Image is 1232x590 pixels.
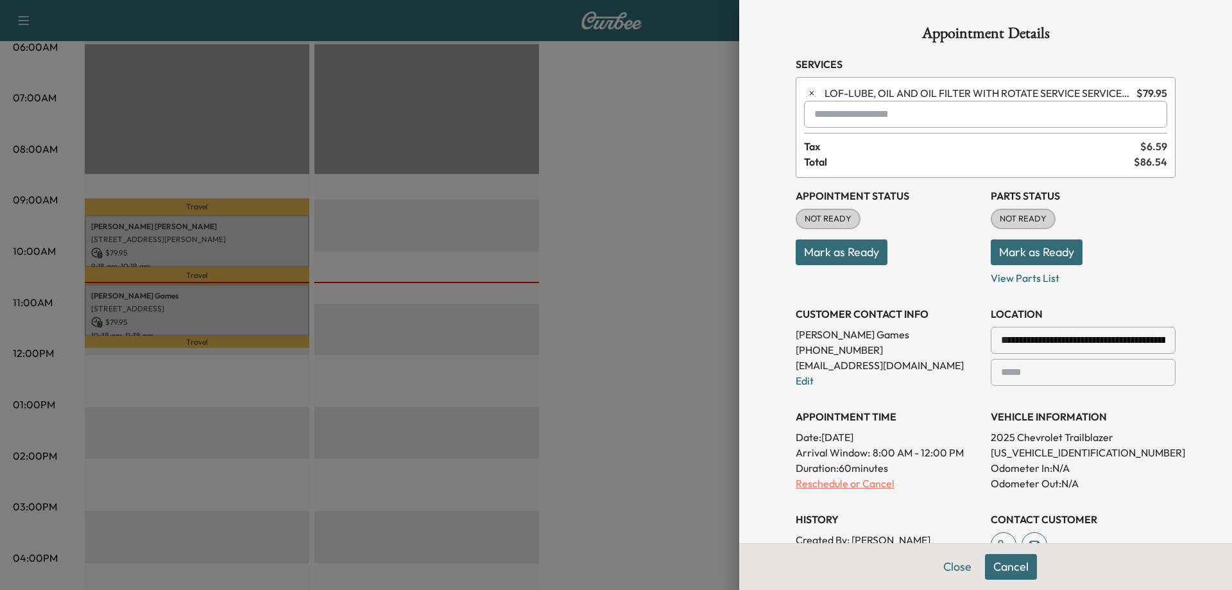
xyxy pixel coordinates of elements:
button: Mark as Ready [796,239,887,265]
h3: VEHICLE INFORMATION [991,409,1176,424]
p: Odometer Out: N/A [991,476,1176,491]
h3: LOCATION [991,306,1176,322]
p: [EMAIL_ADDRESS][DOMAIN_NAME] [796,358,980,373]
span: NOT READY [992,213,1054,225]
span: Total [804,154,1134,169]
p: Odometer In: N/A [991,460,1176,476]
button: Cancel [985,554,1037,580]
h3: Services [796,56,1176,72]
h3: History [796,512,980,527]
p: [PHONE_NUMBER] [796,342,980,358]
button: Close [935,554,980,580]
span: $ 6.59 [1140,139,1167,154]
span: 8:00 AM - 12:00 PM [873,445,964,460]
h3: APPOINTMENT TIME [796,409,980,424]
p: View Parts List [991,265,1176,286]
p: 2025 Chevrolet Trailblazer [991,429,1176,445]
h3: CUSTOMER CONTACT INFO [796,306,980,322]
p: [US_VEHICLE_IDENTIFICATION_NUMBER] [991,445,1176,460]
span: Tax [804,139,1140,154]
span: NOT READY [797,213,859,225]
p: Duration: 60 minutes [796,460,980,476]
h3: Parts Status [991,188,1176,204]
button: Mark as Ready [991,239,1082,265]
p: Created By : [PERSON_NAME] [796,532,980,548]
span: LUBE, OIL AND OIL FILTER WITH ROTATE SERVICE SERVICE. RESET OIL LIFE MONITOR. HAZARDOUS WASTE FEE... [825,85,1131,101]
span: $ 79.95 [1136,85,1167,101]
h3: Appointment Status [796,188,980,204]
p: Date: [DATE] [796,429,980,445]
h1: Appointment Details [796,26,1176,46]
a: Edit [796,374,814,387]
span: $ 86.54 [1134,154,1167,169]
p: Arrival Window: [796,445,980,460]
h3: CONTACT CUSTOMER [991,512,1176,527]
p: Reschedule or Cancel [796,476,980,491]
p: [PERSON_NAME] Games [796,327,980,342]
